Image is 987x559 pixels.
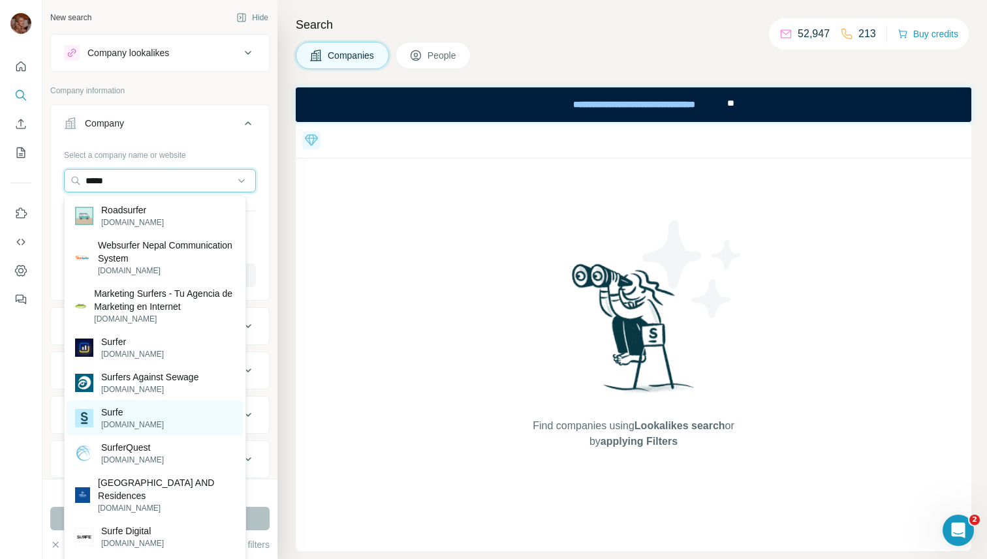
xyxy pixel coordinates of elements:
img: Hilton Surfers Paradise Hotel AND Residences [75,487,90,502]
div: New search [50,12,91,23]
p: [DOMAIN_NAME] [101,537,164,549]
button: Dashboard [10,259,31,282]
p: 52,947 [798,26,830,42]
span: Find companies using or by [529,418,738,449]
span: Lookalikes search [634,420,725,431]
button: Company [51,108,269,144]
p: [GEOGRAPHIC_DATA] AND Residences [98,476,235,502]
div: Company lookalikes [87,46,169,59]
h4: Search [296,16,971,34]
p: [DOMAIN_NAME] [94,313,235,325]
p: Roadsurfer [101,204,164,217]
span: applying Filters [601,436,678,447]
button: My lists [10,141,31,164]
button: Enrich CSV [10,112,31,136]
p: [DOMAIN_NAME] [101,419,164,431]
p: Surfer [101,335,164,348]
img: Websurfer Nepal Communication System [75,250,90,265]
p: [DOMAIN_NAME] [101,348,164,360]
img: Surfer [75,339,93,357]
p: [DOMAIN_NAME] [101,217,164,228]
p: SurferQuest [101,441,164,454]
img: Surfe Illustration - Woman searching with binoculars [566,260,702,406]
button: Quick start [10,55,31,78]
button: HQ location [51,355,269,386]
p: Surfe [101,406,164,419]
iframe: Banner [296,87,971,122]
img: Surfe [75,409,93,427]
button: Employees (size) [51,444,269,475]
p: Websurfer Nepal Communication System [98,239,235,265]
button: Annual revenue ($) [51,399,269,431]
button: Hide [227,8,277,27]
button: Buy credits [898,25,958,43]
p: [DOMAIN_NAME] [98,265,235,277]
button: Clear [50,538,87,551]
p: 213 [858,26,876,42]
p: Marketing Surfers - Tu Agencia de Marketing en Internet [94,287,235,313]
div: Company [85,117,124,130]
img: SurferQuest [75,444,93,462]
div: Select a company name or website [64,144,256,161]
button: Search [10,83,31,107]
iframe: Intercom live chat [943,515,974,546]
img: Marketing Surfers - Tu Agencia de Marketing en Internet [75,303,86,308]
span: 2 [969,515,980,525]
p: [DOMAIN_NAME] [98,502,235,514]
button: Feedback [10,288,31,311]
button: Company lookalikes [51,37,269,68]
p: Company information [50,85,270,97]
img: Surfers Against Sewage [75,374,93,392]
span: Companies [328,49,375,62]
p: Surfe Digital [101,524,164,537]
span: People [428,49,458,62]
button: Industry [51,310,269,342]
button: Use Surfe API [10,230,31,254]
p: Surfers Against Sewage [101,370,198,384]
p: [DOMAIN_NAME] [101,384,198,395]
img: Surfe Digital [75,528,93,546]
p: [DOMAIN_NAME] [101,454,164,466]
img: Surfe Illustration - Stars [634,211,751,328]
img: Avatar [10,13,31,34]
button: Use Surfe on LinkedIn [10,202,31,225]
img: Roadsurfer [75,207,93,225]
